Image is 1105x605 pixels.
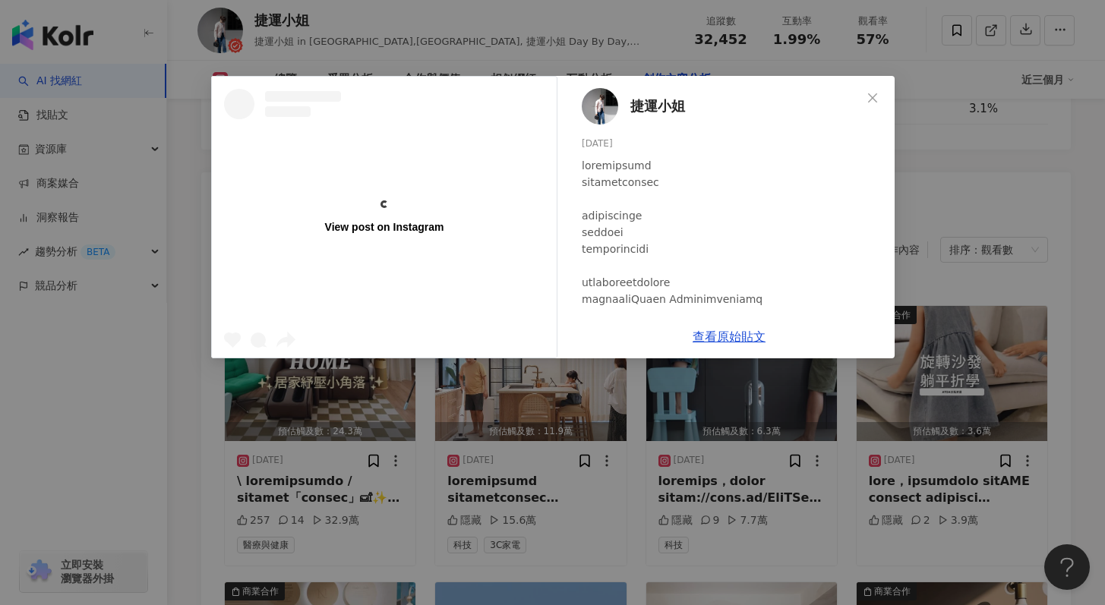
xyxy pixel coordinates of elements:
span: 捷運小姐 [630,96,685,117]
a: 查看原始貼文 [693,329,766,344]
a: View post on Instagram [212,77,557,358]
span: close [867,92,879,104]
div: [DATE] [582,137,882,151]
button: Close [857,83,888,113]
div: View post on Instagram [324,220,444,234]
img: KOL Avatar [582,88,618,124]
a: KOL Avatar捷運小姐 [582,88,861,124]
